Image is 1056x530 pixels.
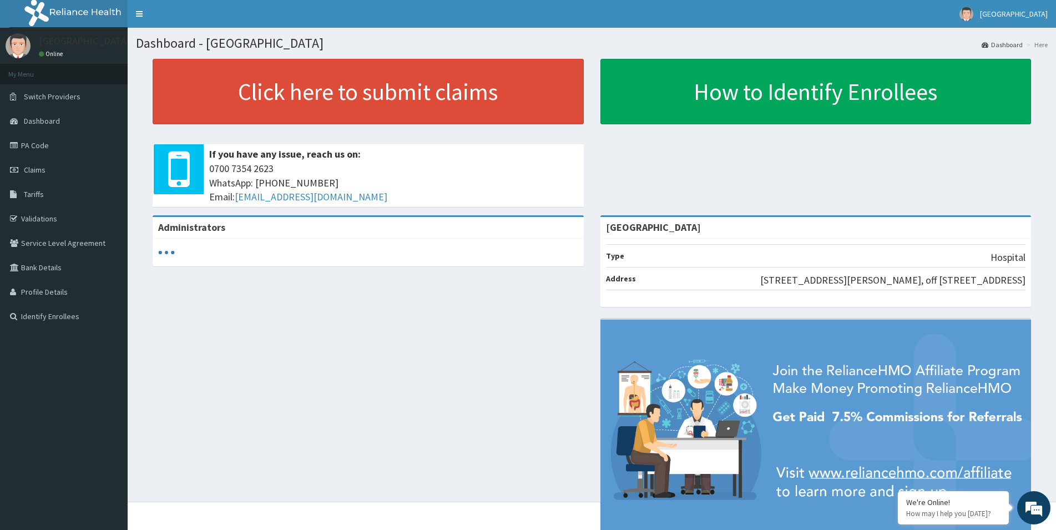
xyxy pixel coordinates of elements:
svg: audio-loading [158,244,175,261]
span: [GEOGRAPHIC_DATA] [980,9,1048,19]
b: Type [606,251,624,261]
span: Switch Providers [24,92,80,102]
h1: Dashboard - [GEOGRAPHIC_DATA] [136,36,1048,51]
p: How may I help you today? [906,509,1001,518]
span: Claims [24,165,46,175]
span: 0700 7354 2623 WhatsApp: [PHONE_NUMBER] Email: [209,161,578,204]
a: Click here to submit claims [153,59,584,124]
b: Address [606,274,636,284]
a: How to Identify Enrollees [600,59,1032,124]
a: [EMAIL_ADDRESS][DOMAIN_NAME] [235,190,387,203]
a: Online [39,50,65,58]
img: User Image [959,7,973,21]
p: [GEOGRAPHIC_DATA] [39,36,130,46]
span: Tariffs [24,189,44,199]
strong: [GEOGRAPHIC_DATA] [606,221,701,234]
p: Hospital [991,250,1025,265]
li: Here [1024,40,1048,49]
a: Dashboard [982,40,1023,49]
b: If you have any issue, reach us on: [209,148,361,160]
span: Dashboard [24,116,60,126]
p: [STREET_ADDRESS][PERSON_NAME], off [STREET_ADDRESS] [760,273,1025,287]
div: We're Online! [906,497,1001,507]
img: User Image [6,33,31,58]
b: Administrators [158,221,225,234]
